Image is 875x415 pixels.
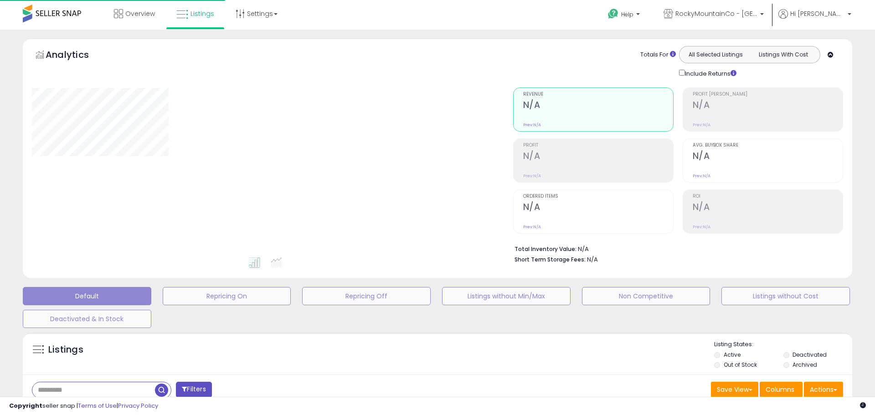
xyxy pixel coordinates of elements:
span: Hi [PERSON_NAME] [790,9,845,18]
div: seller snap | | [9,402,158,410]
a: Help [601,1,649,30]
button: All Selected Listings [682,49,750,61]
button: Default [23,287,151,305]
span: Avg. Buybox Share [693,143,843,148]
button: Listings without Min/Max [442,287,571,305]
h2: N/A [523,151,673,163]
h2: N/A [523,100,673,112]
span: Profit [523,143,673,148]
li: N/A [515,243,836,254]
span: Overview [125,9,155,18]
small: Prev: N/A [523,122,541,128]
h2: N/A [523,202,673,214]
button: Deactivated & In Stock [23,310,151,328]
div: Include Returns [672,68,747,78]
a: Hi [PERSON_NAME] [778,9,851,30]
small: Prev: N/A [693,122,710,128]
small: Prev: N/A [523,224,541,230]
small: Prev: N/A [693,224,710,230]
div: Totals For [640,51,676,59]
button: Listings With Cost [749,49,817,61]
h5: Analytics [46,48,107,63]
span: Help [621,10,633,18]
span: Listings [190,9,214,18]
span: ROI [693,194,843,199]
h2: N/A [693,202,843,214]
button: Listings without Cost [721,287,850,305]
span: RockyMountainCo - [GEOGRAPHIC_DATA] [675,9,757,18]
h2: N/A [693,151,843,163]
strong: Copyright [9,401,42,410]
button: Non Competitive [582,287,710,305]
i: Get Help [607,8,619,20]
b: Total Inventory Value: [515,245,576,253]
span: Ordered Items [523,194,673,199]
button: Repricing On [163,287,291,305]
h2: N/A [693,100,843,112]
button: Repricing Off [302,287,431,305]
span: Revenue [523,92,673,97]
span: N/A [587,255,598,264]
b: Short Term Storage Fees: [515,256,586,263]
span: Profit [PERSON_NAME] [693,92,843,97]
small: Prev: N/A [693,173,710,179]
small: Prev: N/A [523,173,541,179]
